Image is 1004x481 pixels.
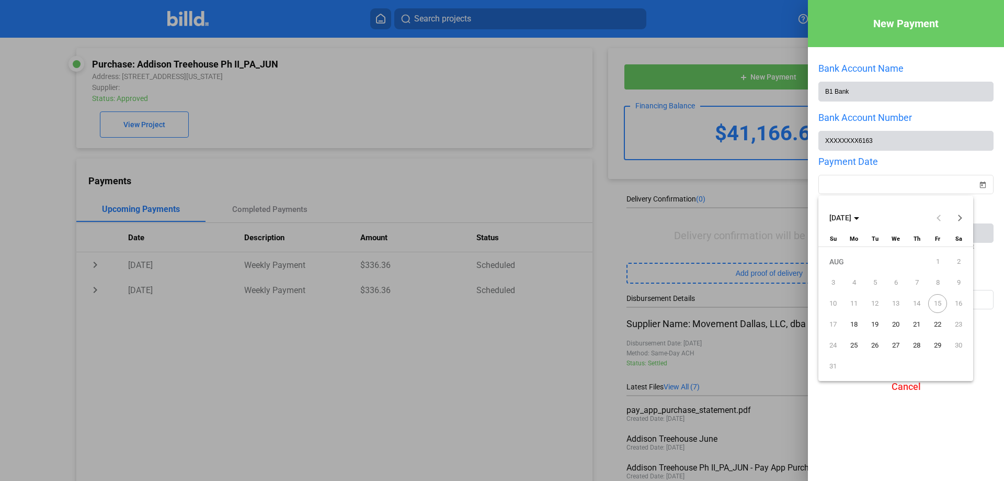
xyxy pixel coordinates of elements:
span: 4 [845,273,863,292]
button: August 30, 2025 [948,335,969,356]
button: August 2, 2025 [948,251,969,272]
button: Choose month and year [825,208,863,227]
span: Tu [872,236,878,242]
button: August 19, 2025 [864,314,885,335]
span: We [892,236,900,242]
span: 8 [928,273,947,292]
span: 7 [907,273,926,292]
span: 14 [907,294,926,313]
span: 1 [928,252,947,271]
button: August 21, 2025 [906,314,927,335]
button: August 29, 2025 [927,335,948,356]
button: August 27, 2025 [885,335,906,356]
button: August 1, 2025 [927,251,948,272]
button: August 16, 2025 [948,293,969,314]
span: 10 [824,294,842,313]
button: August 13, 2025 [885,293,906,314]
button: August 20, 2025 [885,314,906,335]
span: 22 [928,315,947,334]
span: 15 [928,294,947,313]
span: 24 [824,336,842,355]
span: 11 [845,294,863,313]
span: 9 [949,273,968,292]
span: 6 [886,273,905,292]
button: August 3, 2025 [823,272,843,293]
button: August 7, 2025 [906,272,927,293]
span: 2 [949,252,968,271]
span: Th [914,236,920,242]
span: 20 [886,315,905,334]
td: AUG [823,251,927,272]
button: August 25, 2025 [843,335,864,356]
button: August 5, 2025 [864,272,885,293]
span: 28 [907,336,926,355]
button: August 17, 2025 [823,314,843,335]
button: Next month [950,207,971,228]
span: Fr [935,236,940,242]
span: 16 [949,294,968,313]
span: 3 [824,273,842,292]
span: 5 [865,273,884,292]
button: August 12, 2025 [864,293,885,314]
button: August 26, 2025 [864,335,885,356]
button: August 22, 2025 [927,314,948,335]
button: August 8, 2025 [927,272,948,293]
span: 27 [886,336,905,355]
button: August 24, 2025 [823,335,843,356]
span: 17 [824,315,842,334]
button: August 14, 2025 [906,293,927,314]
span: 25 [845,336,863,355]
span: Mo [850,236,858,242]
span: 26 [865,336,884,355]
span: 19 [865,315,884,334]
button: August 31, 2025 [823,356,843,377]
button: August 15, 2025 [927,293,948,314]
span: 31 [824,357,842,376]
span: 13 [886,294,905,313]
span: 18 [845,315,863,334]
span: 23 [949,315,968,334]
button: August 23, 2025 [948,314,969,335]
button: August 9, 2025 [948,272,969,293]
button: August 28, 2025 [906,335,927,356]
button: August 10, 2025 [823,293,843,314]
span: 30 [949,336,968,355]
span: [DATE] [829,214,851,222]
span: Su [830,236,837,242]
span: Sa [955,236,962,242]
button: August 18, 2025 [843,314,864,335]
span: 29 [928,336,947,355]
button: August 4, 2025 [843,272,864,293]
button: August 11, 2025 [843,293,864,314]
span: 12 [865,294,884,313]
button: August 6, 2025 [885,272,906,293]
span: 21 [907,315,926,334]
